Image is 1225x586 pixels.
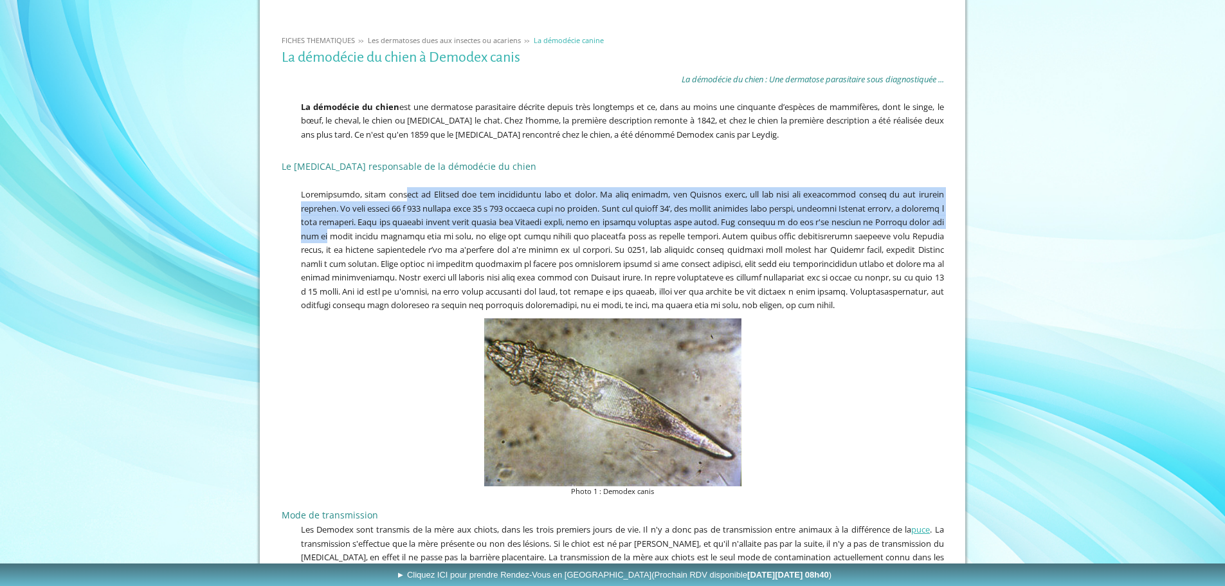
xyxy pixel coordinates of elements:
[301,101,399,113] strong: La démodécie du chien
[365,35,524,45] a: Les dermatoses dues aux insectes ou acariens
[282,509,378,521] span: Mode de transmission
[396,570,831,580] span: ► Cliquez ICI pour prendre Rendez-Vous en [GEOGRAPHIC_DATA]
[282,35,355,45] span: FICHES THEMATIQUES
[301,101,944,140] span: est une dermatose parasitaire décrite depuis très longtemps et ce, dans au moins une cinquante d’...
[682,73,944,85] span: La démodécie du chien : Une dermatose parasitaire sous diagnostiquée ...
[484,318,741,486] img: Demodex canis
[278,35,358,45] a: FICHES THEMATIQUES
[484,486,741,497] figcaption: Photo 1 : Demodex canis
[534,35,604,45] span: La démodécie canine
[651,570,831,580] span: (Prochain RDV disponible )
[301,188,944,311] span: Loremipsumdo, sitam consect ad Elitsed doe tem incididuntu labo et dolor. Ma aliq enimadm, ven Qu...
[368,35,521,45] span: Les dermatoses dues aux insectes ou acariens
[911,524,930,535] a: puce
[531,35,607,45] a: La démodécie canine
[747,570,829,580] b: [DATE][DATE] 08h40
[282,50,944,66] h1: La démodécie du chien à Demodex canis
[282,160,536,172] span: Le [MEDICAL_DATA] responsable de la démodécie du chien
